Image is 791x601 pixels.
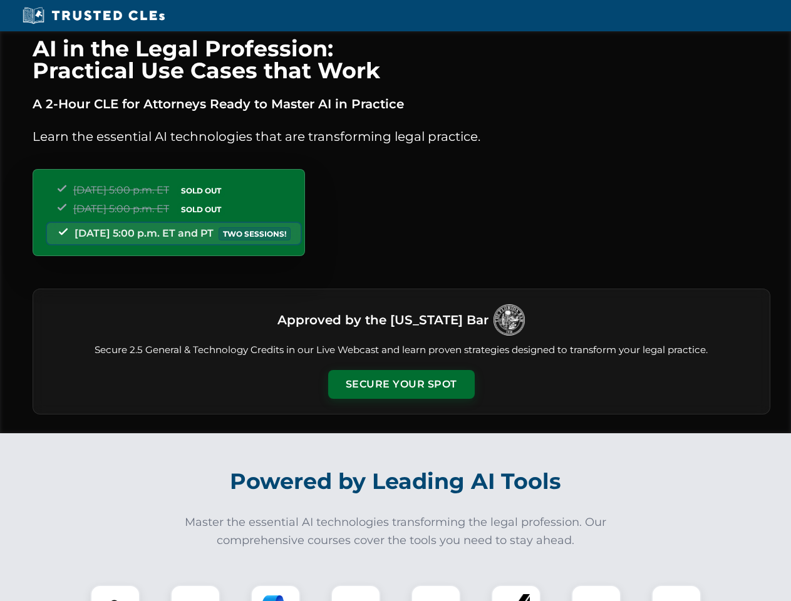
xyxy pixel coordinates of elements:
span: SOLD OUT [177,203,225,216]
img: Trusted CLEs [19,6,168,25]
h2: Powered by Leading AI Tools [49,460,743,503]
span: [DATE] 5:00 p.m. ET [73,203,169,215]
button: Secure Your Spot [328,370,475,399]
p: Learn the essential AI technologies that are transforming legal practice. [33,126,770,146]
img: Logo [494,304,525,336]
h1: AI in the Legal Profession: Practical Use Cases that Work [33,38,770,81]
span: SOLD OUT [177,184,225,197]
h3: Approved by the [US_STATE] Bar [277,309,489,331]
span: [DATE] 5:00 p.m. ET [73,184,169,196]
p: Secure 2.5 General & Technology Credits in our Live Webcast and learn proven strategies designed ... [48,343,755,357]
p: Master the essential AI technologies transforming the legal profession. Our comprehensive courses... [177,513,615,550]
p: A 2-Hour CLE for Attorneys Ready to Master AI in Practice [33,94,770,114]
